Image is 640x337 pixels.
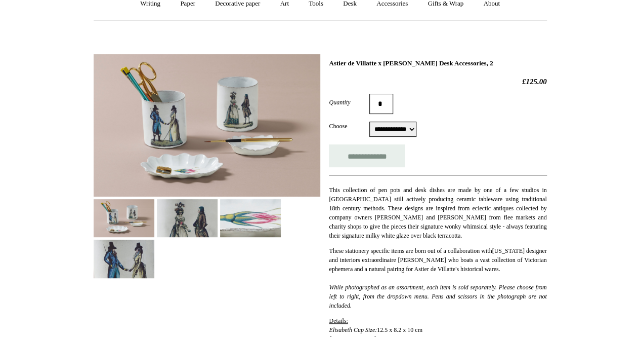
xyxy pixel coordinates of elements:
[329,77,546,86] h2: £125.00
[329,247,492,254] span: These stationery specific items are born out of a collaboration with
[329,317,348,324] span: Details:
[329,256,546,273] span: nteriors extraordinaire [PERSON_NAME] who boats a vast collection of Victorian ephemera and a nat...
[329,122,369,131] label: Choose
[94,240,154,278] img: Astier de Villatte x John Derian Desk Accessories, 2
[329,185,546,240] p: This collection of pen pots and desk dishes are made by one of a few studios in [GEOGRAPHIC_DATA]...
[94,54,320,197] img: Astier de Villatte x John Derian Desk Accessories, 2
[329,59,546,67] h1: Astier de Villatte x [PERSON_NAME] Desk Accessories, 2
[329,98,369,107] label: Quantity
[329,284,546,309] em: While photographed as an assortment, each item is sold separately. Please choose from left to rig...
[220,199,281,237] img: Astier de Villatte x John Derian Desk Accessories, 2
[329,326,377,333] em: Elisabeth Cup Size:
[157,199,218,237] img: Astier de Villatte x John Derian Desk Accessories, 2
[94,199,154,237] img: Astier de Villatte x John Derian Desk Accessories, 2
